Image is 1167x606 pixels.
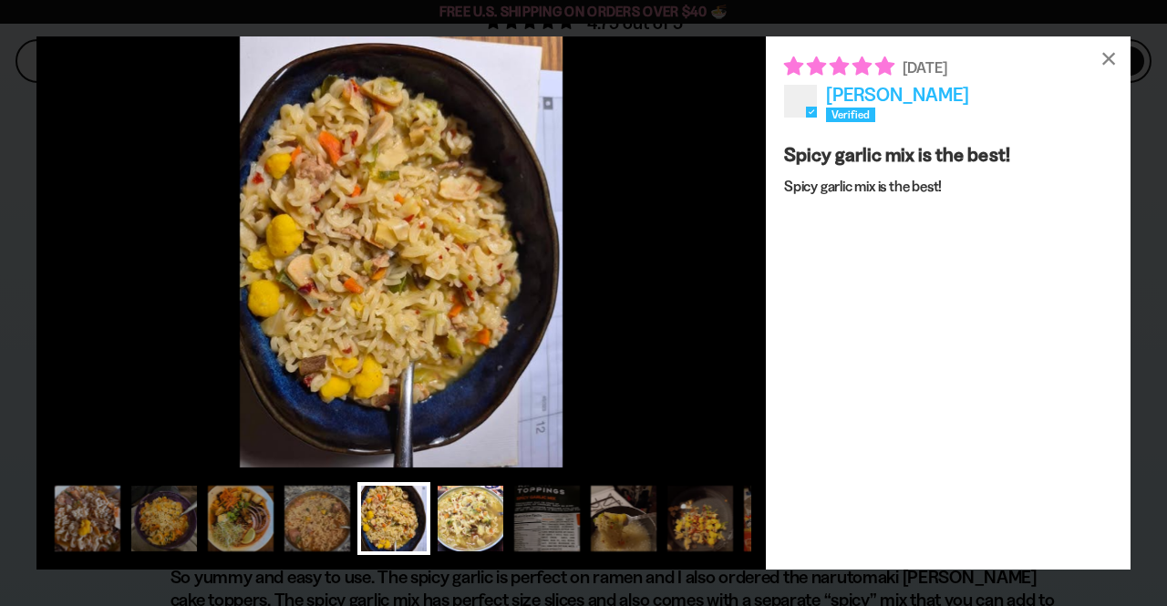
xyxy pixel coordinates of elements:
[826,83,969,106] span: [PERSON_NAME]
[784,140,1010,169] div: Spicy garlic mix is the best!
[784,55,894,77] span: 5 star review
[1087,36,1131,80] div: ×
[784,178,1010,195] p: Spicy garlic mix is the best!
[903,58,947,77] span: [DATE]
